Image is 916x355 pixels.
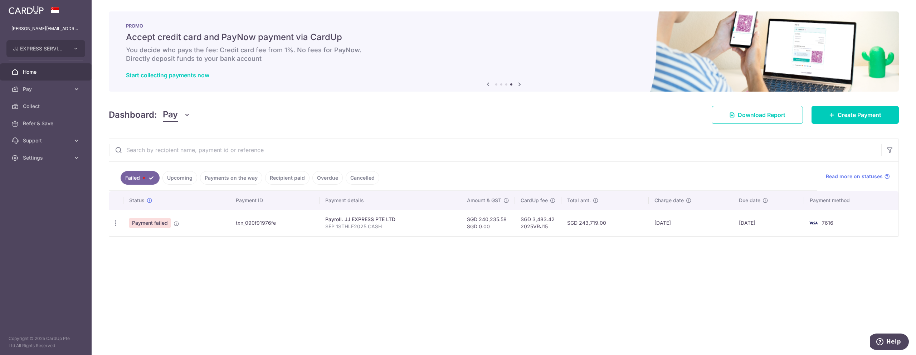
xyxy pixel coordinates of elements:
a: Cancelled [346,171,379,185]
span: Home [23,68,70,76]
span: Collect [23,103,70,110]
span: Charge date [654,197,684,204]
span: Due date [739,197,760,204]
th: Payment method [804,191,898,210]
span: Download Report [738,111,785,119]
span: CardUp fee [521,197,548,204]
td: SGD 240,235.58 SGD 0.00 [461,210,515,236]
span: Payment failed [129,218,171,228]
td: SGD 243,719.00 [561,210,649,236]
th: Payment ID [230,191,320,210]
h4: Dashboard: [109,108,157,121]
span: Create Payment [838,111,881,119]
a: Failed [121,171,160,185]
span: Refer & Save [23,120,70,127]
img: paynow Banner [109,11,899,92]
p: PROMO [126,23,882,29]
a: Overdue [312,171,343,185]
a: Payments on the way [200,171,262,185]
input: Search by recipient name, payment id or reference [109,138,881,161]
button: Pay [163,108,190,122]
td: SGD 3,483.42 2025VRJ15 [515,210,561,236]
span: 7616 [822,220,833,226]
div: Payroll. JJ EXPRESS PTE LTD [325,216,455,223]
a: Start collecting payments now [126,72,209,79]
span: Pay [23,86,70,93]
span: Read more on statuses [826,173,883,180]
th: Payment details [320,191,461,210]
a: Create Payment [812,106,899,124]
img: Bank Card [806,219,820,227]
p: SEP 1STHLF2025 CASH [325,223,455,230]
img: CardUp [9,6,44,14]
span: Status [129,197,145,204]
span: Total amt. [567,197,591,204]
td: [DATE] [733,210,804,236]
td: txn_090f91976fe [230,210,320,236]
p: [PERSON_NAME][EMAIL_ADDRESS][DOMAIN_NAME] [11,25,80,32]
span: Amount & GST [467,197,501,204]
span: JJ EXPRESS SERVICES [13,45,66,52]
a: Read more on statuses [826,173,890,180]
td: [DATE] [649,210,733,236]
span: Support [23,137,70,144]
span: Settings [23,154,70,161]
a: Download Report [712,106,803,124]
a: Upcoming [162,171,197,185]
iframe: Opens a widget where you can find more information [870,334,909,351]
h5: Accept credit card and PayNow payment via CardUp [126,31,882,43]
button: JJ EXPRESS SERVICES [6,40,85,57]
a: Recipient paid [265,171,310,185]
span: Pay [163,108,178,122]
h6: You decide who pays the fee: Credit card fee from 1%. No fees for PayNow. Directly deposit funds ... [126,46,882,63]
